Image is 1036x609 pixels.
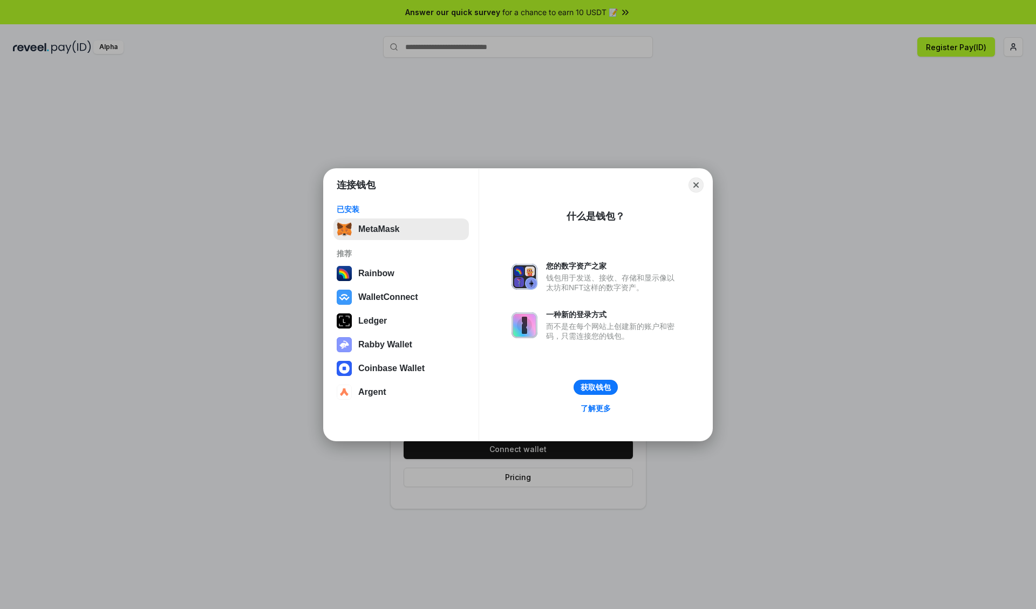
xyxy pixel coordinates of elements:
[333,218,469,240] button: MetaMask
[358,224,399,234] div: MetaMask
[337,266,352,281] img: svg+xml,%3Csvg%20width%3D%22120%22%20height%3D%22120%22%20viewBox%3D%220%200%20120%20120%22%20fil...
[546,261,680,271] div: 您的数字资产之家
[333,310,469,332] button: Ledger
[337,222,352,237] img: svg+xml,%3Csvg%20fill%3D%22none%22%20height%3D%2233%22%20viewBox%3D%220%200%2035%2033%22%20width%...
[337,290,352,305] img: svg+xml,%3Csvg%20width%3D%2228%22%20height%3D%2228%22%20viewBox%3D%220%200%2028%2028%22%20fill%3D...
[512,264,537,290] img: svg+xml,%3Csvg%20xmlns%3D%22http%3A%2F%2Fwww.w3.org%2F2000%2Fsvg%22%20fill%3D%22none%22%20viewBox...
[333,358,469,379] button: Coinbase Wallet
[337,337,352,352] img: svg+xml,%3Csvg%20xmlns%3D%22http%3A%2F%2Fwww.w3.org%2F2000%2Fsvg%22%20fill%3D%22none%22%20viewBox...
[567,210,625,223] div: 什么是钱包？
[337,313,352,329] img: svg+xml,%3Csvg%20xmlns%3D%22http%3A%2F%2Fwww.w3.org%2F2000%2Fsvg%22%20width%3D%2228%22%20height%3...
[337,179,376,191] h1: 连接钱包
[337,249,466,258] div: 推荐
[333,381,469,403] button: Argent
[574,380,618,395] button: 获取钱包
[358,316,387,326] div: Ledger
[546,310,680,319] div: 一种新的登录方式
[581,382,611,392] div: 获取钱包
[546,321,680,341] div: 而不是在每个网站上创建新的账户和密码，只需连接您的钱包。
[358,292,418,302] div: WalletConnect
[333,334,469,355] button: Rabby Wallet
[337,385,352,400] img: svg+xml,%3Csvg%20width%3D%2228%22%20height%3D%2228%22%20viewBox%3D%220%200%2028%2028%22%20fill%3D...
[333,286,469,308] button: WalletConnect
[512,312,537,338] img: svg+xml,%3Csvg%20xmlns%3D%22http%3A%2F%2Fwww.w3.org%2F2000%2Fsvg%22%20fill%3D%22none%22%20viewBox...
[358,340,412,350] div: Rabby Wallet
[546,273,680,292] div: 钱包用于发送、接收、存储和显示像以太坊和NFT这样的数字资产。
[337,361,352,376] img: svg+xml,%3Csvg%20width%3D%2228%22%20height%3D%2228%22%20viewBox%3D%220%200%2028%2028%22%20fill%3D...
[581,403,611,413] div: 了解更多
[358,269,394,278] div: Rainbow
[337,204,466,214] div: 已安装
[574,401,617,415] a: 了解更多
[358,387,386,397] div: Argent
[358,364,425,373] div: Coinbase Wallet
[689,177,704,193] button: Close
[333,263,469,284] button: Rainbow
